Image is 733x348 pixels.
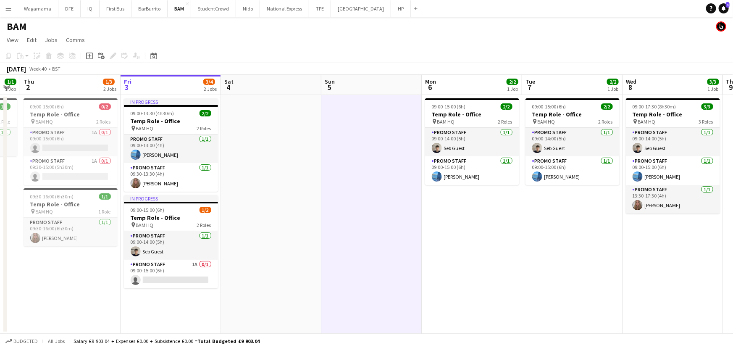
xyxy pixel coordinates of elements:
[391,0,411,17] button: HP
[17,0,58,17] button: Wagamama
[63,34,88,45] a: Comms
[3,34,22,45] a: View
[66,36,85,44] span: Comms
[131,0,168,17] button: BarBurrito
[27,36,37,44] span: Edit
[236,0,260,17] button: Nido
[28,66,49,72] span: Week 40
[7,36,18,44] span: View
[81,0,100,17] button: IQ
[7,65,26,73] div: [DATE]
[719,3,729,13] a: 1
[100,0,131,17] button: First Bus
[309,0,331,17] button: TPE
[726,2,730,8] span: 1
[46,338,66,344] span: All jobs
[191,0,236,17] button: StudentCrowd
[58,0,81,17] button: DFE
[260,0,309,17] button: National Express
[74,338,260,344] div: Salary £9 903.04 + Expenses £0.00 + Subsistence £0.00 =
[168,0,191,17] button: BAM
[13,338,38,344] span: Budgeted
[4,337,39,346] button: Budgeted
[42,34,61,45] a: Jobs
[7,20,26,33] h1: BAM
[331,0,391,17] button: [GEOGRAPHIC_DATA]
[716,21,726,32] app-user-avatar: Tim Bodenham
[24,34,40,45] a: Edit
[45,36,58,44] span: Jobs
[52,66,60,72] div: BST
[197,338,260,344] span: Total Budgeted £9 903.04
